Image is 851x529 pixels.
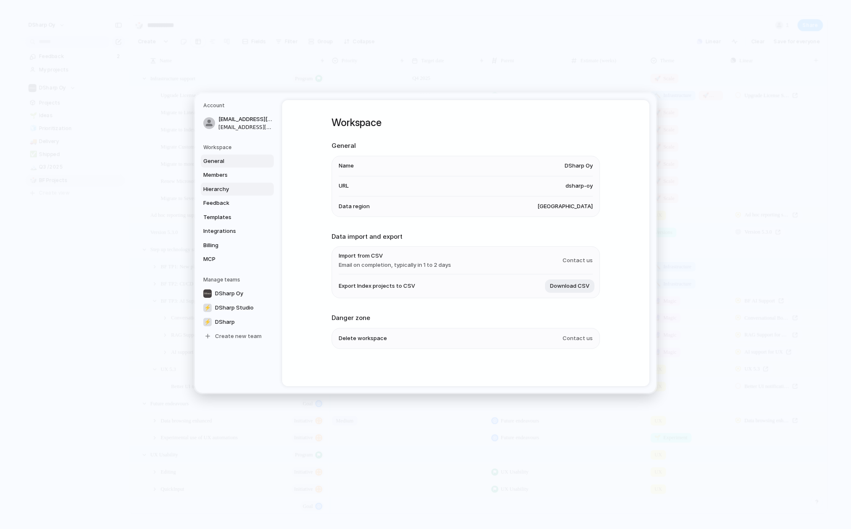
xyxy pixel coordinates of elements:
h2: General [332,141,600,151]
h2: Danger zone [332,313,600,323]
span: [EMAIL_ADDRESS][DOMAIN_NAME] [218,115,272,124]
a: Create new team [201,330,274,343]
span: Create new team [215,332,262,341]
span: Delete workspace [339,334,387,343]
a: Integrations [201,225,274,238]
div: ⚡ [203,318,212,326]
a: ⚡DSharp Studio [201,301,274,315]
span: Contact us [563,256,593,265]
span: Email on completion, typically in 1 to 2 days [339,261,451,269]
span: Name [339,162,354,170]
span: Download CSV [550,282,589,291]
span: Templates [203,213,257,222]
a: Templates [201,211,274,224]
span: Export Index projects to CSV [339,282,415,291]
a: Hierarchy [201,183,274,196]
span: General [203,157,257,165]
button: Download CSV [545,279,594,293]
h2: Data import and export [332,232,600,242]
span: DSharp [215,318,235,326]
span: Members [203,171,257,179]
span: Hierarchy [203,185,257,194]
span: Integrations [203,227,257,235]
span: URL [339,182,349,191]
h1: Workspace [332,115,600,130]
a: ⚡DSharp [201,315,274,329]
span: [EMAIL_ADDRESS][DOMAIN_NAME] [218,124,272,131]
span: [GEOGRAPHIC_DATA] [537,202,593,211]
a: MCP [201,253,274,266]
span: dsharp-oy [566,182,593,191]
span: MCP [203,255,257,263]
a: Billing [201,239,274,252]
span: DSharp Oy [215,289,243,298]
a: Feedback [201,196,274,210]
span: DSharp Oy [565,162,593,170]
div: ⚡ [203,304,212,312]
span: Billing [203,241,257,250]
a: General [201,155,274,168]
h5: Account [203,102,274,109]
span: Data region [339,202,370,211]
span: Contact us [563,334,593,343]
h5: Workspace [203,144,274,151]
a: Members [201,168,274,182]
span: Feedback [203,199,257,207]
span: DSharp Studio [215,304,254,312]
h5: Manage teams [203,276,274,284]
span: Import from CSV [339,252,451,260]
a: DSharp Oy [201,287,274,300]
a: [EMAIL_ADDRESS][DOMAIN_NAME][EMAIL_ADDRESS][DOMAIN_NAME] [201,113,274,134]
